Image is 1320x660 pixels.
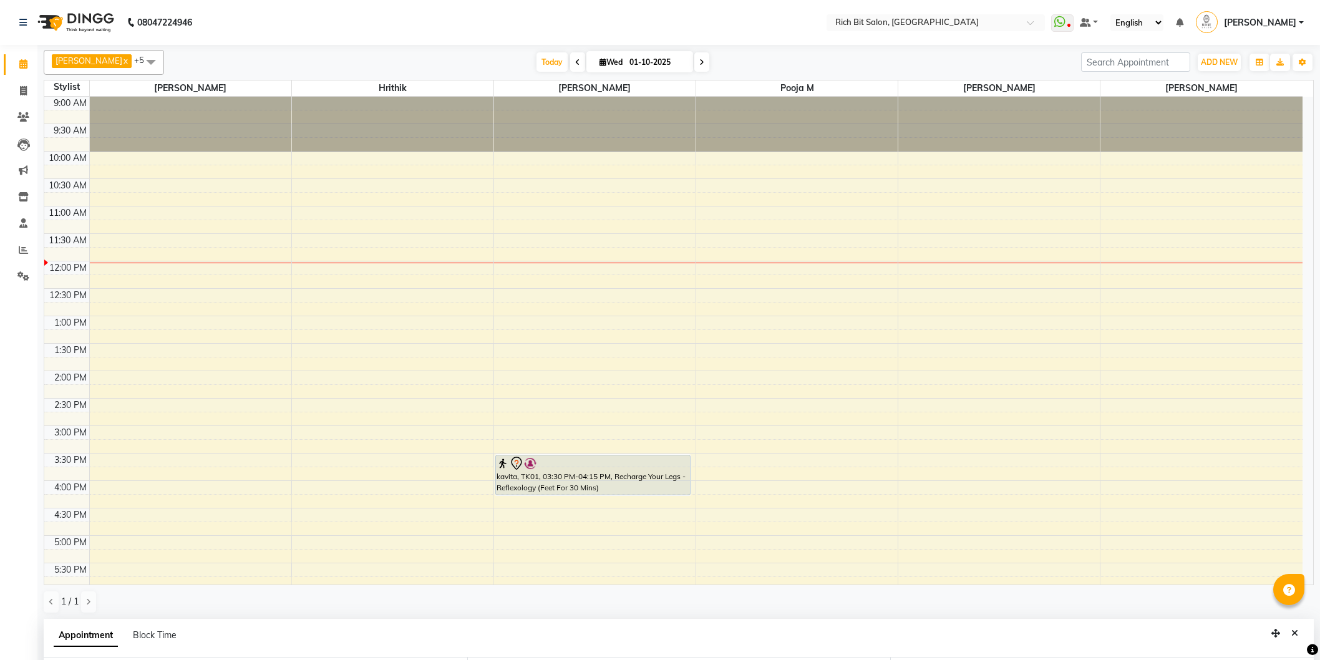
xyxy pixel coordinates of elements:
[46,206,89,220] div: 11:00 AM
[52,344,89,357] div: 1:30 PM
[1196,11,1218,33] img: Parimal Kadam
[52,426,89,439] div: 3:00 PM
[52,371,89,384] div: 2:00 PM
[46,179,89,192] div: 10:30 AM
[52,399,89,412] div: 2:30 PM
[696,80,898,96] span: Pooja m
[44,80,89,94] div: Stylist
[133,629,177,641] span: Block Time
[46,152,89,165] div: 10:00 AM
[1081,52,1190,72] input: Search Appointment
[122,56,128,66] a: x
[47,261,89,274] div: 12:00 PM
[1201,57,1238,67] span: ADD NEW
[536,52,568,72] span: Today
[626,53,688,72] input: 2025-10-01
[90,80,291,96] span: [PERSON_NAME]
[52,508,89,522] div: 4:30 PM
[51,97,89,110] div: 9:00 AM
[56,56,122,66] span: [PERSON_NAME]
[137,5,192,40] b: 08047224946
[134,55,153,65] span: +5
[1224,16,1296,29] span: [PERSON_NAME]
[52,316,89,329] div: 1:00 PM
[596,57,626,67] span: Wed
[46,234,89,247] div: 11:30 AM
[51,124,89,137] div: 9:30 AM
[61,595,79,608] span: 1 / 1
[1198,54,1241,71] button: ADD NEW
[292,80,493,96] span: Hrithik
[52,536,89,549] div: 5:00 PM
[32,5,117,40] img: logo
[52,454,89,467] div: 3:30 PM
[898,80,1100,96] span: [PERSON_NAME]
[496,455,690,495] div: kavita, TK01, 03:30 PM-04:15 PM, Recharge Your Legs - Reflexology (Feet For 30 Mins)
[1100,80,1303,96] span: [PERSON_NAME]
[47,289,89,302] div: 12:30 PM
[52,563,89,576] div: 5:30 PM
[54,624,118,647] span: Appointment
[494,80,696,96] span: [PERSON_NAME]
[52,481,89,494] div: 4:00 PM
[1268,610,1308,648] iframe: chat widget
